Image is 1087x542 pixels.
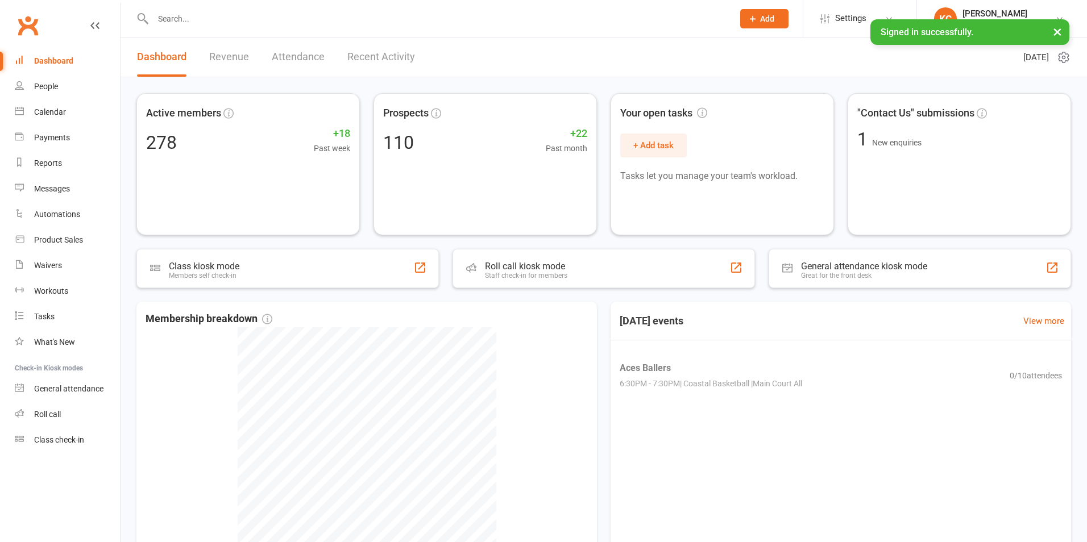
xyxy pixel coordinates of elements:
[14,11,42,40] a: Clubworx
[962,19,1028,29] div: Coastal Basketball
[34,312,55,321] div: Tasks
[209,37,249,77] a: Revenue
[34,56,73,65] div: Dashboard
[314,126,350,142] span: +18
[620,134,687,157] button: + Add task
[34,337,75,347] div: What's New
[34,261,62,270] div: Waivers
[146,134,177,152] div: 278
[962,9,1028,19] div: [PERSON_NAME]
[169,272,239,280] div: Members self check-in
[15,402,120,427] a: Roll call
[760,14,774,23] span: Add
[611,311,692,331] h3: [DATE] events
[15,253,120,278] a: Waivers
[34,410,61,419] div: Roll call
[34,286,68,295] div: Workouts
[620,169,824,184] p: Tasks let you manage your team's workload.
[146,311,272,327] span: Membership breakdown
[34,133,70,142] div: Payments
[485,272,567,280] div: Staff check-in for members
[15,48,120,74] a: Dashboard
[15,151,120,176] a: Reports
[34,210,80,219] div: Automations
[314,142,350,155] span: Past week
[546,126,587,142] span: +22
[272,37,325,77] a: Attendance
[34,159,62,168] div: Reports
[15,202,120,227] a: Automations
[620,377,802,390] span: 6:30PM - 7:30PM | Coastal Basketball | Main Court All
[881,27,973,37] span: Signed in successfully.
[169,261,239,272] div: Class kiosk mode
[1023,314,1064,328] a: View more
[934,7,957,30] div: KC
[872,138,922,147] span: New enquiries
[15,227,120,253] a: Product Sales
[146,105,221,122] span: Active members
[546,142,587,155] span: Past month
[15,376,120,402] a: General attendance kiosk mode
[835,6,866,31] span: Settings
[1023,51,1049,64] span: [DATE]
[34,235,83,244] div: Product Sales
[150,11,725,27] input: Search...
[347,37,415,77] a: Recent Activity
[15,304,120,330] a: Tasks
[801,261,927,272] div: General attendance kiosk mode
[34,82,58,91] div: People
[740,9,789,28] button: Add
[620,361,802,376] span: Aces Ballers
[1047,19,1068,44] button: ×
[34,184,70,193] div: Messages
[15,74,120,99] a: People
[620,105,707,122] span: Your open tasks
[15,99,120,125] a: Calendar
[15,176,120,202] a: Messages
[15,427,120,453] a: Class kiosk mode
[34,107,66,116] div: Calendar
[15,278,120,304] a: Workouts
[137,37,186,77] a: Dashboard
[15,330,120,355] a: What's New
[383,105,429,122] span: Prospects
[801,272,927,280] div: Great for the front desk
[1010,369,1062,381] span: 0 / 10 attendees
[383,134,414,152] div: 110
[857,105,974,122] span: "Contact Us" submissions
[34,384,103,393] div: General attendance
[34,435,84,444] div: Class check-in
[857,128,872,150] span: 1
[15,125,120,151] a: Payments
[485,261,567,272] div: Roll call kiosk mode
